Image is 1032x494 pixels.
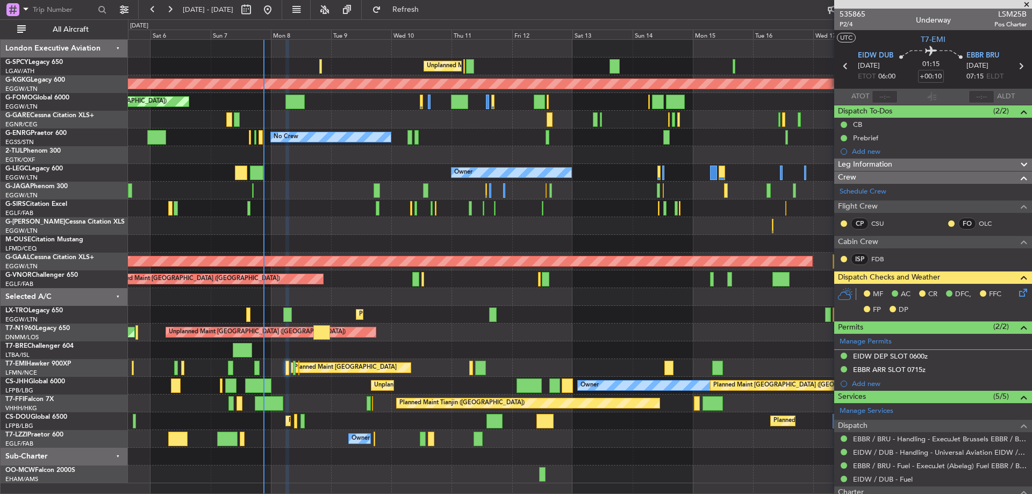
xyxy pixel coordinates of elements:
[5,254,30,261] span: G-GAAL
[391,30,451,39] div: Wed 10
[5,156,35,164] a: EGTK/OXF
[5,112,30,119] span: G-GARE
[5,120,38,128] a: EGNR/CEG
[5,112,94,119] a: G-GARECessna Citation XLS+
[271,30,331,39] div: Mon 8
[928,289,937,300] span: CR
[838,171,856,184] span: Crew
[853,352,928,361] div: EIDW DEP SLOT 0600z
[5,138,34,146] a: EGSS/STN
[5,85,38,93] a: EGGW/LTN
[994,9,1027,20] span: LSM25B
[840,406,893,417] a: Manage Services
[5,378,28,385] span: CS-JHH
[5,148,61,154] a: 2-TIJLPhenom 300
[5,475,38,483] a: EHAM/AMS
[773,413,943,429] div: Planned Maint [GEOGRAPHIC_DATA] ([GEOGRAPHIC_DATA])
[989,289,1001,300] span: FFC
[5,414,31,420] span: CS-DOU
[858,71,876,82] span: ETOT
[858,61,880,71] span: [DATE]
[512,30,572,39] div: Fri 12
[5,209,33,217] a: EGLF/FAB
[211,30,271,39] div: Sun 7
[853,475,913,484] a: EIDW / DUB - Fuel
[838,321,863,334] span: Permits
[901,289,911,300] span: AC
[958,218,976,230] div: FO
[294,360,397,376] div: Planned Maint [GEOGRAPHIC_DATA]
[5,183,30,190] span: G-JAGA
[580,377,599,393] div: Owner
[28,26,113,33] span: All Aircraft
[5,166,28,172] span: G-LEGC
[966,61,988,71] span: [DATE]
[840,20,865,29] span: P2/4
[994,20,1027,29] span: Pos Charter
[840,337,892,347] a: Manage Permits
[5,67,34,75] a: LGAV/ATH
[5,378,65,385] a: CS-JHHGlobal 6000
[454,164,472,181] div: Owner
[853,133,878,142] div: Prebrief
[5,59,63,66] a: G-SPCYLegacy 650
[873,305,881,316] span: FP
[5,237,83,243] a: M-OUSECitation Mustang
[838,159,892,171] span: Leg Information
[871,219,895,228] a: CSU
[5,77,65,83] a: G-KGKGLegacy 600
[5,351,30,359] a: LTBA/ISL
[633,30,693,39] div: Sun 14
[5,440,33,448] a: EGLF/FAB
[5,343,27,349] span: T7-BRE
[111,271,280,287] div: Planned Maint [GEOGRAPHIC_DATA] ([GEOGRAPHIC_DATA])
[5,316,38,324] a: EGGW/LTN
[5,174,38,182] a: EGGW/LTN
[813,30,873,39] div: Wed 17
[899,305,908,316] span: DP
[359,306,429,323] div: Planned Maint Dusseldorf
[993,321,1009,332] span: (2/2)
[367,1,432,18] button: Refresh
[837,33,856,42] button: UTC
[838,236,878,248] span: Cabin Crew
[5,307,28,314] span: LX-TRO
[289,413,458,429] div: Planned Maint [GEOGRAPHIC_DATA] ([GEOGRAPHIC_DATA])
[5,166,63,172] a: G-LEGCLegacy 600
[916,15,951,26] div: Underway
[5,396,24,403] span: T7-FFI
[840,187,886,197] a: Schedule Crew
[5,432,27,438] span: T7-LZZI
[858,51,893,61] span: EIDW DUB
[838,201,878,213] span: Flight Crew
[873,289,883,300] span: MF
[838,420,868,432] span: Dispatch
[852,379,1027,388] div: Add new
[5,422,33,430] a: LFPB/LBG
[5,95,69,101] a: G-FOMOGlobal 6000
[5,361,26,367] span: T7-EMI
[5,280,33,288] a: EGLF/FAB
[5,219,65,225] span: G-[PERSON_NAME]
[5,245,37,253] a: LFMD/CEQ
[966,71,984,82] span: 07:15
[352,431,370,447] div: Owner
[966,51,999,61] span: EBBR BRU
[5,77,31,83] span: G-KGKG
[853,448,1027,457] a: EIDW / DUB - Handling - Universal Aviation EIDW / DUB
[5,148,23,154] span: 2-TIJL
[427,58,601,74] div: Unplanned Maint [GEOGRAPHIC_DATA] ([PERSON_NAME] Intl)
[955,289,971,300] span: DFC,
[5,201,67,207] a: G-SIRSCitation Excel
[5,219,125,225] a: G-[PERSON_NAME]Cessna Citation XLS
[851,91,869,102] span: ATOT
[693,30,753,39] div: Mon 15
[383,6,428,13] span: Refresh
[5,237,31,243] span: M-OUSE
[5,191,38,199] a: EGGW/LTN
[274,129,298,145] div: No Crew
[878,71,895,82] span: 06:00
[183,5,233,15] span: [DATE] - [DATE]
[840,9,865,20] span: 535865
[838,271,940,284] span: Dispatch Checks and Weather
